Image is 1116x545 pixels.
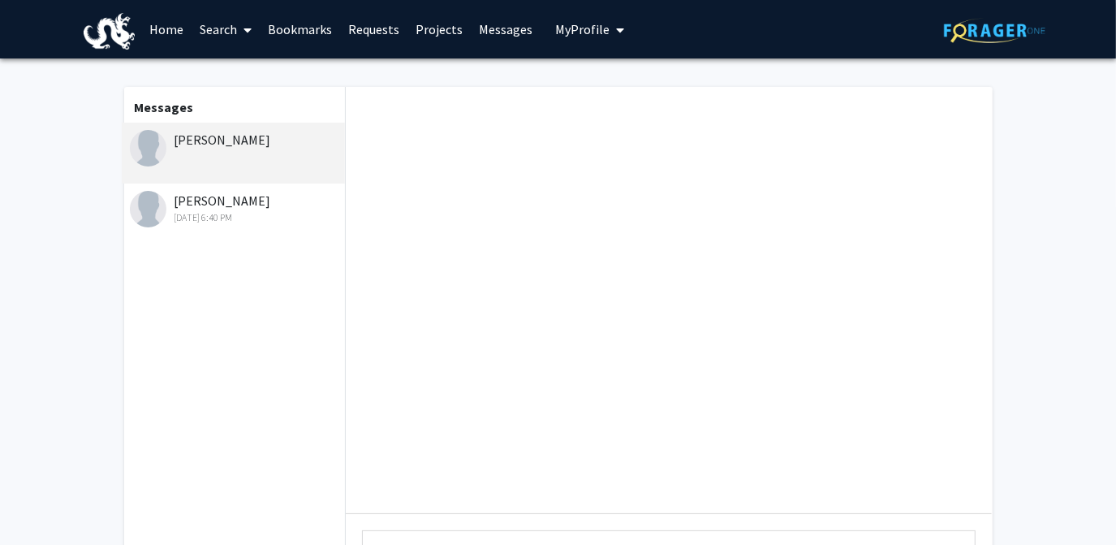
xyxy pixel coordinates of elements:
[84,13,136,50] img: Drexel University Logo
[130,191,166,227] img: Anup Das
[130,210,342,225] div: [DATE] 6:40 PM
[130,130,166,167] img: Kapil Dandekar
[555,21,610,37] span: My Profile
[12,472,69,533] iframe: Chat
[407,1,471,58] a: Projects
[340,1,407,58] a: Requests
[944,18,1045,43] img: ForagerOne Logo
[130,130,342,149] div: [PERSON_NAME]
[192,1,260,58] a: Search
[135,99,194,115] b: Messages
[141,1,192,58] a: Home
[471,1,541,58] a: Messages
[130,191,342,225] div: [PERSON_NAME]
[260,1,340,58] a: Bookmarks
